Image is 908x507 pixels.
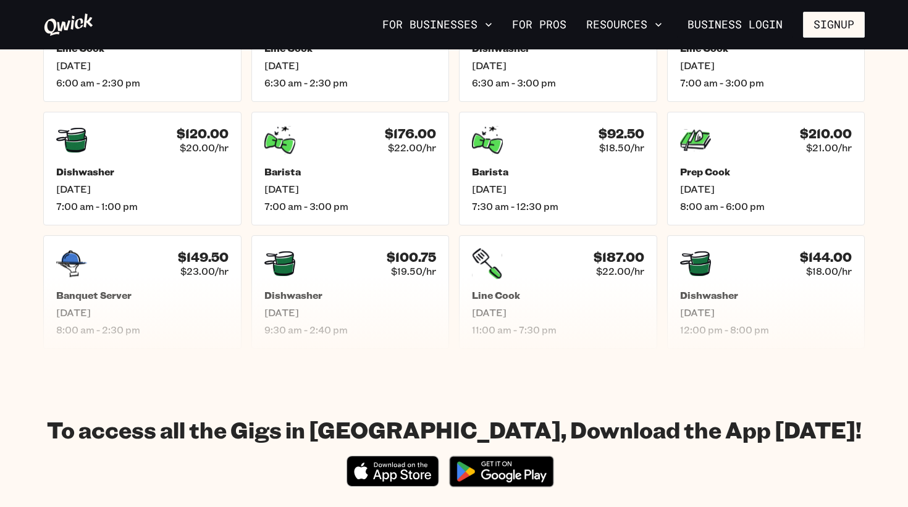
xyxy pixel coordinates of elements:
[680,200,852,212] span: 8:00 am - 6:00 pm
[388,141,436,154] span: $22.00/hr
[472,324,644,336] span: 11:00 am - 7:30 pm
[442,448,561,495] img: Get it on Google Play
[472,59,644,72] span: [DATE]
[507,14,571,35] a: For Pros
[680,166,852,178] h5: Prep Cook
[264,200,437,212] span: 7:00 am - 3:00 pm
[680,289,852,301] h5: Dishwasher
[43,235,242,349] a: $149.50$23.00/hrBanquet Server[DATE]8:00 am - 2:30 pm
[581,14,667,35] button: Resources
[385,126,436,141] h4: $176.00
[264,77,437,89] span: 6:30 am - 2:30 pm
[264,289,437,301] h5: Dishwasher
[599,141,644,154] span: $18.50/hr
[251,235,450,349] a: $100.75$19.50/hrDishwasher[DATE]9:30 am - 2:40 pm
[264,183,437,195] span: [DATE]
[56,166,229,178] h5: Dishwasher
[180,265,229,277] span: $23.00/hr
[56,59,229,72] span: [DATE]
[56,200,229,212] span: 7:00 am - 1:00 pm
[43,112,242,225] a: $120.00$20.00/hrDishwasher[DATE]7:00 am - 1:00 pm
[264,166,437,178] h5: Barista
[472,200,644,212] span: 7:30 am - 12:30 pm
[459,235,657,349] a: $187.00$22.00/hrLine Cook[DATE]11:00 am - 7:30 pm
[251,112,450,225] a: $176.00$22.00/hrBarista[DATE]7:00 am - 3:00 pm
[680,59,852,72] span: [DATE]
[594,249,644,265] h4: $187.00
[178,249,229,265] h4: $149.50
[391,265,436,277] span: $19.50/hr
[596,265,644,277] span: $22.00/hr
[680,324,852,336] span: 12:00 pm - 8:00 pm
[264,306,437,319] span: [DATE]
[180,141,229,154] span: $20.00/hr
[472,183,644,195] span: [DATE]
[377,14,497,35] button: For Businesses
[56,289,229,301] h5: Banquet Server
[56,183,229,195] span: [DATE]
[459,112,657,225] a: $92.50$18.50/hrBarista[DATE]7:30 am - 12:30 pm
[387,249,436,265] h4: $100.75
[800,126,852,141] h4: $210.00
[599,126,644,141] h4: $92.50
[56,324,229,336] span: 8:00 am - 2:30 pm
[56,77,229,89] span: 6:00 am - 2:30 pm
[680,306,852,319] span: [DATE]
[56,306,229,319] span: [DATE]
[264,59,437,72] span: [DATE]
[800,249,852,265] h4: $144.00
[806,265,852,277] span: $18.00/hr
[680,183,852,195] span: [DATE]
[680,77,852,89] span: 7:00 am - 3:00 pm
[803,12,865,38] button: Signup
[667,112,865,225] a: $210.00$21.00/hrPrep Cook[DATE]8:00 am - 6:00 pm
[472,77,644,89] span: 6:30 am - 3:00 pm
[677,12,793,38] a: Business Login
[347,476,439,489] a: Download on the App Store
[667,235,865,349] a: $144.00$18.00/hrDishwasher[DATE]12:00 pm - 8:00 pm
[472,306,644,319] span: [DATE]
[472,289,644,301] h5: Line Cook
[806,141,852,154] span: $21.00/hr
[472,166,644,178] h5: Barista
[47,416,862,443] h1: To access all the Gigs in [GEOGRAPHIC_DATA], Download the App [DATE]!
[264,324,437,336] span: 9:30 am - 2:40 pm
[177,126,229,141] h4: $120.00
